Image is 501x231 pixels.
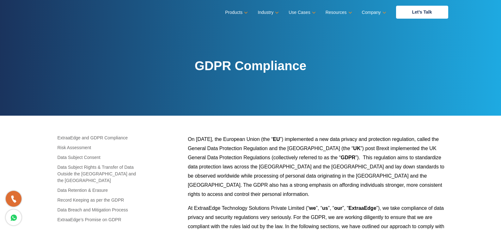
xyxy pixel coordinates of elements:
[353,146,360,151] b: UK
[53,187,137,194] a: Data Retention & Erasure
[326,8,351,17] a: Resources
[53,207,137,213] a: Data Breach and Mitigation Process
[53,197,137,204] a: Record Keeping as per the GDPR
[53,144,137,151] a: Risk Assessment
[188,137,439,151] span: ”) implemented a new data privacy and protection regulation, called the General Data Protection R...
[289,8,314,17] a: Use Cases
[328,205,334,211] span: ”, “
[362,8,385,17] a: Company
[188,155,444,197] span: ”). This regulation aims to standardize data protection laws across the [GEOGRAPHIC_DATA] and the...
[225,8,247,17] a: Products
[258,8,278,17] a: Industry
[53,154,137,161] a: Data Subject Consent
[188,146,436,160] span: ”) post Brexit implemented the UK General Data Protection Regulations (collectively referred to a...
[53,164,137,184] a: Data Subject Rights & Transfer of Data Outside the [GEOGRAPHIC_DATA] and the [GEOGRAPHIC_DATA]
[309,205,316,211] b: we
[195,59,306,73] strong: GDPR Compliance
[316,205,322,211] span: ”, “
[349,205,376,211] b: ExtraaEdge
[188,137,273,142] span: On [DATE], the European Union (the “
[53,216,137,223] a: ExtraaEdge’s Promise on GDPR
[341,155,355,160] b: GDPR
[396,6,448,19] a: Let’s Talk
[334,205,342,211] b: our
[273,137,280,142] b: EU
[322,205,328,211] b: us
[188,205,309,211] span: At ExtraaEdge Technology Solutions Private Limited (“
[342,205,349,211] span: ”, “
[53,135,137,141] a: ExtraaEdge and GDPR Compliance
